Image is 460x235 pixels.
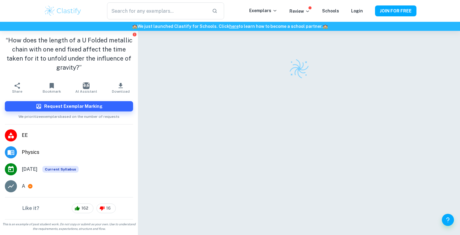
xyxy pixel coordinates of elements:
[2,222,135,231] span: This is an example of past student work. Do not copy or submit as your own. Use to understand the...
[5,101,133,111] button: Request Exemplar Marking
[18,111,119,119] span: We prioritize exemplars based on the number of requests
[351,8,363,13] a: Login
[132,32,137,37] button: Report issue
[78,205,92,211] span: 162
[132,24,137,29] span: 🏫
[43,89,61,94] span: Bookmark
[5,36,133,72] h1: “How does the length of a U Folded metallic chain with one end fixed affect the time taken for it...
[83,82,90,89] img: AI Assistant
[229,24,239,29] a: here
[96,204,116,213] div: 16
[249,7,277,14] p: Exemplars
[289,8,310,15] p: Review
[289,58,310,79] img: Clastify logo
[322,8,339,13] a: Schools
[107,2,207,19] input: Search for any exemplars...
[75,89,97,94] span: AI Assistant
[22,183,25,190] p: A
[69,79,103,96] button: AI Assistant
[12,89,22,94] span: Share
[44,103,103,110] h6: Request Exemplar Marking
[42,166,79,173] div: This exemplar is based on the current syllabus. Feel free to refer to it for inspiration/ideas wh...
[442,214,454,226] button: Help and Feedback
[375,5,416,16] button: JOIN FOR FREE
[44,5,82,17] img: Clastify logo
[22,149,133,156] span: Physics
[72,204,93,213] div: 162
[103,205,114,211] span: 16
[1,23,459,30] h6: We just launched Clastify for Schools. Click to learn how to become a school partner.
[323,24,328,29] span: 🏫
[22,132,133,139] span: EE
[22,205,39,212] h6: Like it?
[112,89,130,94] span: Download
[34,79,69,96] button: Bookmark
[42,166,79,173] span: Current Syllabus
[22,166,38,173] span: [DATE]
[103,79,138,96] button: Download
